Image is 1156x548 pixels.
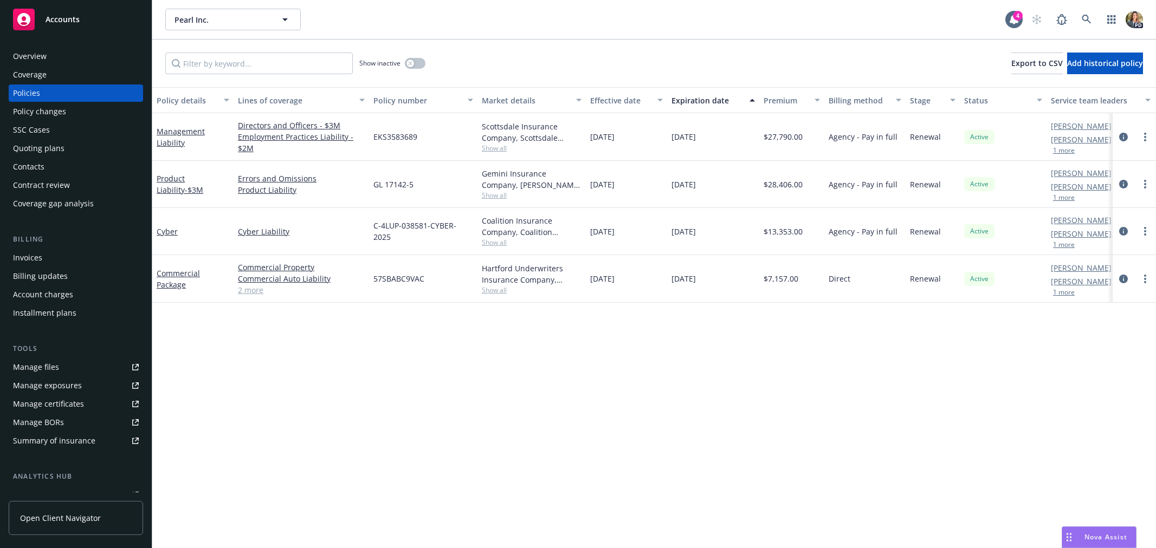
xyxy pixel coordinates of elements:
span: Renewal [910,179,941,190]
div: Invoices [13,249,42,266]
a: more [1139,131,1152,143]
a: Employment Practices Liability - $2M [238,131,365,154]
span: 57SBABC9VAC [373,273,424,284]
span: [DATE] [671,179,696,190]
span: Active [968,179,990,189]
span: $13,353.00 [764,226,803,237]
a: Invoices [9,249,143,266]
div: Effective date [590,95,651,106]
button: Premium [759,87,824,113]
a: Contacts [9,158,143,175]
a: Cyber Liability [238,226,365,237]
button: Export to CSV [1011,53,1063,74]
div: Manage BORs [13,414,64,431]
a: Search [1076,9,1097,30]
a: [PERSON_NAME] [1051,228,1112,239]
div: Policy number [373,95,461,106]
a: Manage BORs [9,414,143,431]
span: Show all [482,143,582,153]
div: Hartford Underwriters Insurance Company, Hartford Insurance Group [482,263,582,285]
span: Active [968,274,990,284]
a: Accounts [9,4,143,35]
img: photo [1126,11,1143,28]
div: Summary of insurance [13,432,95,449]
button: 1 more [1053,194,1075,201]
a: Manage exposures [9,377,143,394]
div: Billing method [829,95,889,106]
div: Quoting plans [13,140,64,157]
a: more [1139,225,1152,238]
a: [PERSON_NAME] [1051,181,1112,192]
div: SSC Cases [13,121,50,139]
button: Policy number [369,87,477,113]
a: circleInformation [1117,178,1130,191]
span: Agency - Pay in full [829,226,897,237]
span: [DATE] [671,131,696,142]
button: Policy details [152,87,234,113]
div: Coverage [13,66,47,83]
a: Coverage [9,66,143,83]
a: Switch app [1101,9,1122,30]
a: Policy changes [9,103,143,120]
div: Overview [13,48,47,65]
a: Quoting plans [9,140,143,157]
div: Policies [13,84,40,102]
span: [DATE] [590,226,615,237]
a: 2 more [238,284,365,296]
a: SSC Cases [9,121,143,139]
span: Add historical policy [1067,58,1143,68]
a: Commercial Package [157,268,200,290]
span: Agency - Pay in full [829,179,897,190]
a: Installment plans [9,304,143,322]
a: Report a Bug [1051,9,1073,30]
button: Add historical policy [1067,53,1143,74]
span: Open Client Navigator [20,512,101,524]
a: Billing updates [9,268,143,285]
a: Errors and Omissions [238,173,365,184]
a: Contract review [9,177,143,194]
a: Cyber [157,226,178,237]
span: Export to CSV [1011,58,1063,68]
div: Coverage gap analysis [13,195,94,212]
div: Policy changes [13,103,66,120]
a: Commercial Property [238,262,365,273]
a: [PERSON_NAME] [1051,214,1112,226]
span: [DATE] [590,179,615,190]
span: Agency - Pay in full [829,131,897,142]
span: [DATE] [671,273,696,284]
button: Pearl Inc. [165,9,301,30]
div: Contacts [13,158,44,175]
div: 4 [1013,11,1023,21]
button: Effective date [586,87,667,113]
span: Accounts [46,15,80,24]
button: Market details [477,87,586,113]
div: Service team leaders [1051,95,1139,106]
a: Account charges [9,286,143,303]
div: Manage files [13,358,59,376]
button: Service team leaders [1047,87,1155,113]
button: Expiration date [667,87,759,113]
span: Direct [829,273,850,284]
span: Renewal [910,226,941,237]
div: Billing updates [13,268,68,285]
div: Manage exposures [13,377,82,394]
span: $27,790.00 [764,131,803,142]
span: Show all [482,191,582,200]
span: C-4LUP-038581-CYBER-2025 [373,220,473,243]
span: EKS3583689 [373,131,417,142]
a: [PERSON_NAME] [1051,167,1112,179]
div: Tools [9,343,143,354]
button: 1 more [1053,147,1075,154]
button: 1 more [1053,289,1075,296]
span: [DATE] [590,273,615,284]
a: [PERSON_NAME] [1051,120,1112,132]
span: Show all [482,285,582,295]
div: Billing [9,234,143,245]
a: more [1139,272,1152,285]
a: Start snowing [1026,9,1048,30]
div: Drag to move [1062,527,1076,547]
span: $7,157.00 [764,273,798,284]
div: Status [964,95,1030,106]
span: Active [968,132,990,142]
